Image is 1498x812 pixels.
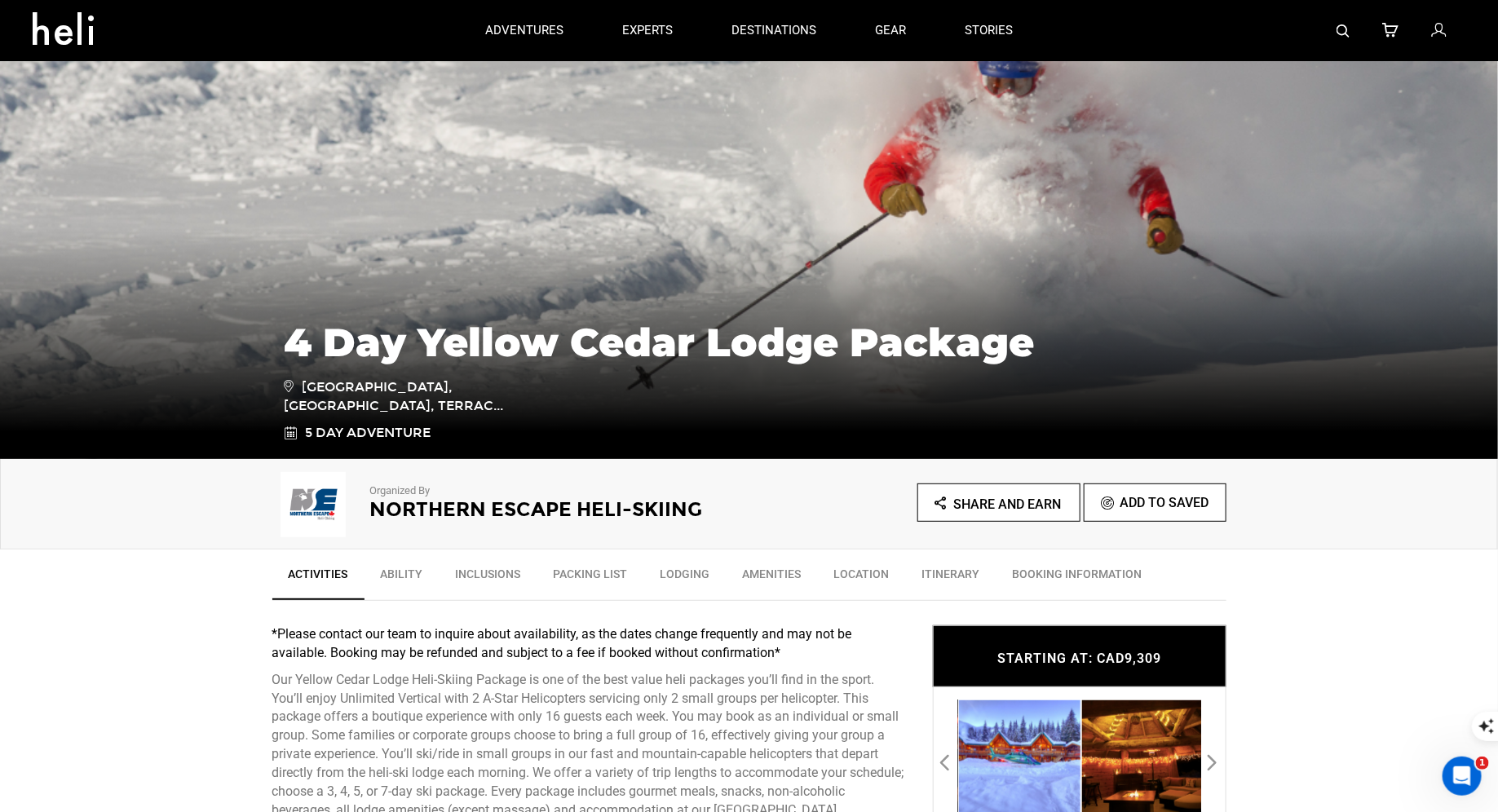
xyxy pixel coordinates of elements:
[1205,748,1222,774] button: Next
[485,22,563,39] p: adventures
[997,651,1161,666] span: STARTING AT: CAD9,309
[272,472,354,537] img: img_634049a79d2f80bb852de8805dc5f4d5.png
[622,22,673,39] p: experts
[818,558,906,598] a: Location
[365,558,440,598] a: Ability
[644,558,727,598] a: Lodging
[1443,757,1482,796] iframe: Intercom live chat
[731,22,816,39] p: destinations
[953,496,1061,512] span: Share and Earn
[938,748,954,774] button: Previous
[727,558,818,598] a: Amenities
[306,424,431,443] span: 5 Day Adventure
[285,377,517,416] span: [GEOGRAPHIC_DATA], [GEOGRAPHIC_DATA], Terrac...
[1120,495,1209,510] span: Add To Saved
[537,558,644,598] a: Packing List
[370,483,705,499] p: Organized By
[906,558,996,598] a: Itinerary
[370,499,705,520] h2: Northern Escape Heli-Skiing
[440,558,537,598] a: Inclusions
[272,558,365,600] a: Activities
[272,626,852,660] strong: *Please contact our team to inquire about availability, as the dates change frequently and may no...
[996,558,1159,598] a: BOOKING INFORMATION
[285,320,1214,364] h1: 4 Day Yellow Cedar Lodge Package
[1337,24,1350,38] img: search-bar-icon.svg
